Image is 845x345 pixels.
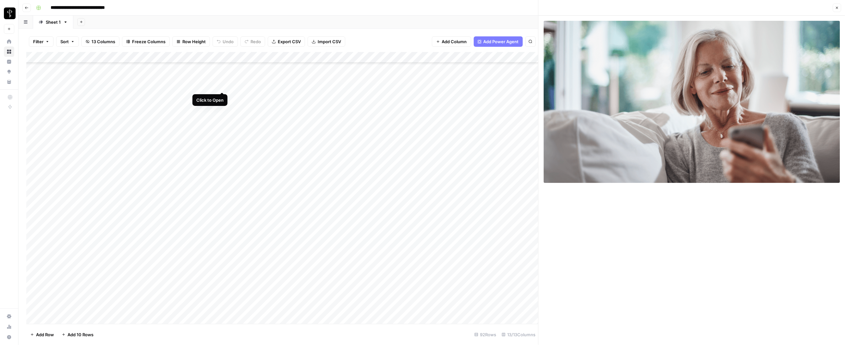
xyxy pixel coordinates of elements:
button: Redo [240,36,265,47]
button: Add 10 Rows [58,329,97,340]
button: Import CSV [308,36,345,47]
span: Add 10 Rows [67,331,93,338]
button: Freeze Columns [122,36,170,47]
button: Add Power Agent [474,36,523,47]
a: Your Data [4,77,14,87]
a: Insights [4,57,14,67]
button: Filter [29,36,54,47]
div: Click to Open [196,97,224,103]
span: Import CSV [318,38,341,45]
a: Opportunities [4,67,14,77]
div: 13/13 Columns [499,329,538,340]
span: Export CSV [278,38,301,45]
a: Browse [4,46,14,57]
button: 13 Columns [81,36,119,47]
button: Help + Support [4,332,14,342]
span: Filter [33,38,43,45]
span: Undo [223,38,234,45]
img: Row/Cell [544,21,840,183]
span: Add Column [442,38,467,45]
button: Row Height [172,36,210,47]
a: Usage [4,322,14,332]
div: 92 Rows [472,329,499,340]
span: Sort [60,38,69,45]
span: Add Power Agent [484,38,519,45]
button: Add Column [432,36,471,47]
button: Workspace: LP Production Workloads [4,5,14,21]
a: Home [4,36,14,47]
button: Sort [56,36,79,47]
a: Settings [4,311,14,322]
span: 13 Columns [92,38,115,45]
span: Redo [251,38,261,45]
span: Add Row [36,331,54,338]
img: LP Production Workloads Logo [4,7,16,19]
span: Row Height [182,38,206,45]
button: Export CSV [268,36,305,47]
button: Add Row [26,329,58,340]
button: Undo [213,36,238,47]
span: Freeze Columns [132,38,165,45]
div: Sheet 1 [46,19,61,25]
a: Sheet 1 [33,16,73,29]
